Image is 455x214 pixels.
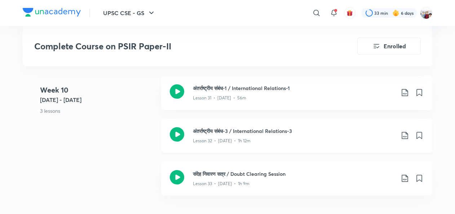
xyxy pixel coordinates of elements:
img: Company Logo [23,8,81,17]
img: avatar [346,10,353,16]
img: km swarthi [420,7,432,19]
a: संदेह निवारण सत्र / Doubt Clearing SessionLesson 33 • [DATE] • 1h 9m [161,161,432,204]
img: streak [392,9,399,17]
button: UPSC CSE - GS [99,6,160,20]
h5: [DATE] - [DATE] [40,95,155,104]
h3: अंतर्राष्ट्रीय संबंध-3 / International Relations-3 [193,127,395,135]
p: Lesson 32 • [DATE] • 1h 12m [193,138,251,144]
h3: अंतर्राष्ट्रीय संबंध-1 / International Relations-1 [193,84,395,92]
p: 3 lessons [40,107,155,115]
h3: Complete Course on PSIR Paper-II [34,41,317,52]
button: Enrolled [357,37,421,55]
button: avatar [344,7,355,19]
p: Lesson 33 • [DATE] • 1h 9m [193,180,249,187]
p: Lesson 31 • [DATE] • 56m [193,95,246,101]
a: अंतर्राष्ट्रीय संबंध-1 / International Relations-1Lesson 31 • [DATE] • 56m [161,76,432,119]
a: अंतर्राष्ट्रीय संबंध-3 / International Relations-3Lesson 32 • [DATE] • 1h 12m [161,119,432,161]
a: Company Logo [23,8,81,18]
h4: Week 10 [40,85,155,95]
h3: संदेह निवारण सत्र / Doubt Clearing Session [193,170,395,178]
